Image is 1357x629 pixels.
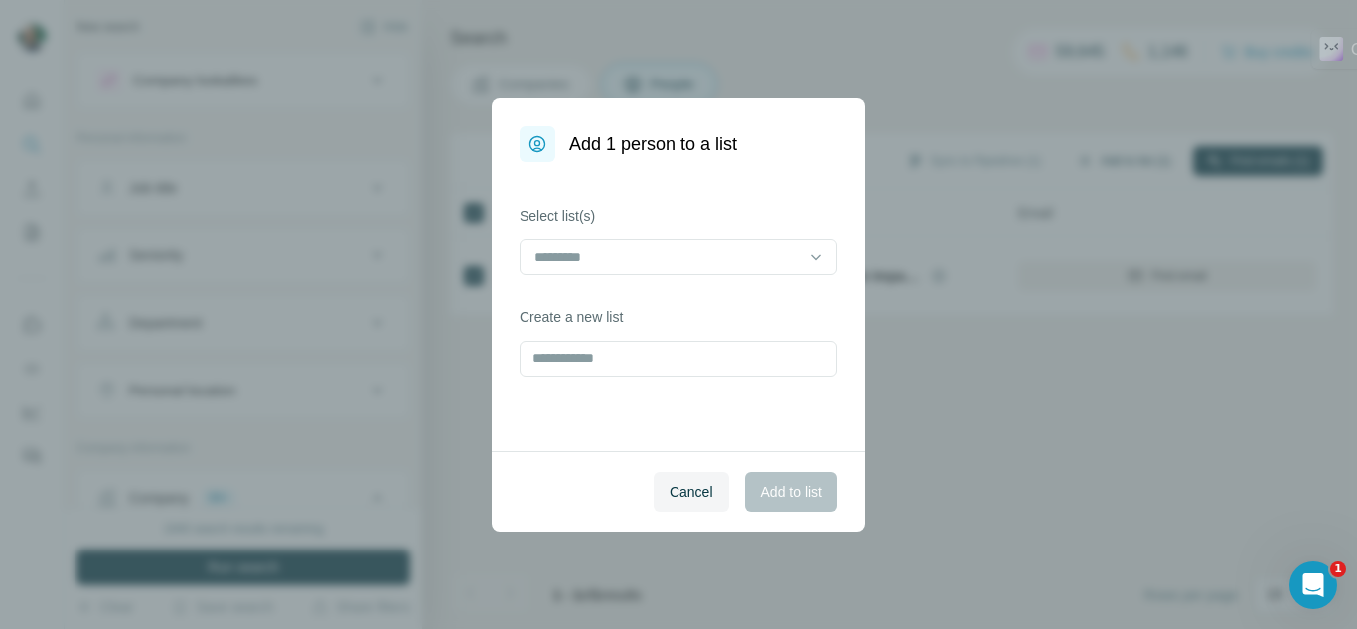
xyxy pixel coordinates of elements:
iframe: Intercom live chat [1289,561,1337,609]
label: Select list(s) [520,206,837,226]
span: Cancel [670,482,713,502]
button: Cancel [654,472,729,512]
label: Create a new list [520,307,837,327]
span: 1 [1330,561,1346,577]
h1: Add 1 person to a list [569,130,737,158]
